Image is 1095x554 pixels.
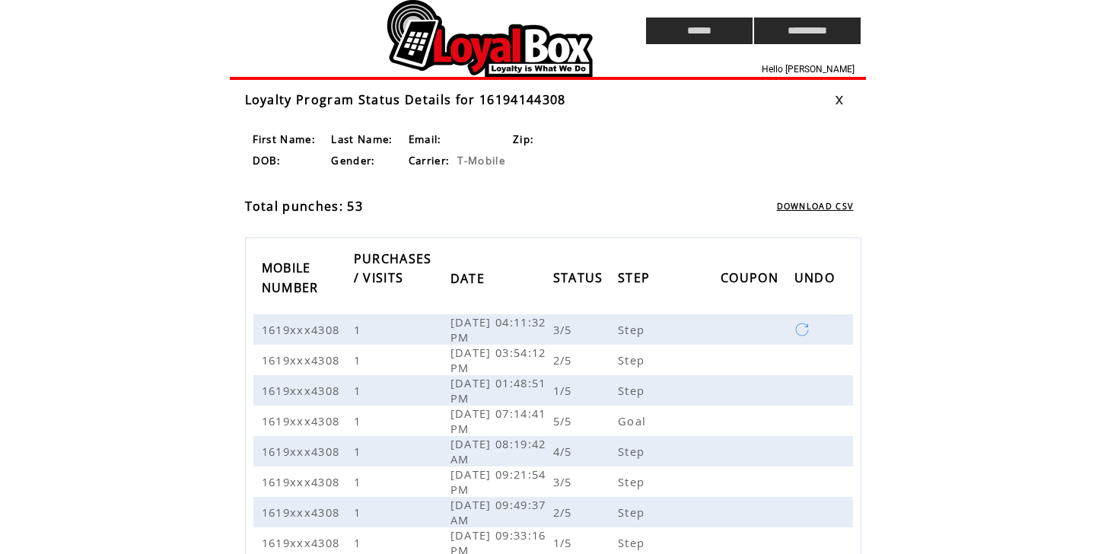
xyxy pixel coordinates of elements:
[354,322,364,337] span: 1
[354,413,364,428] span: 1
[245,91,566,108] span: Loyalty Program Status Details for 16194144308
[262,352,344,368] span: 1619xxx4308
[245,198,364,215] span: Total punches: 53
[331,132,393,146] span: Last Name:
[262,413,344,428] span: 1619xxx4308
[354,266,408,294] span: / VISITS
[553,383,576,398] span: 1/5
[354,444,364,459] span: 1
[513,132,534,146] span: Zip:
[262,474,344,489] span: 1619xxx4308
[262,256,323,304] span: MOBILE NUMBER
[409,132,442,146] span: Email:
[618,474,648,489] span: Step
[618,266,654,294] span: STEP
[553,535,576,550] span: 1/5
[553,352,576,368] span: 2/5
[618,413,650,428] span: Goal
[618,505,648,520] span: Step
[253,154,282,167] span: DOB:
[762,64,855,75] span: Hello [PERSON_NAME]
[618,352,648,368] span: Step
[618,322,648,337] span: Step
[553,266,607,294] span: STATUS
[354,383,364,398] span: 1
[777,201,854,212] a: DOWNLOAD CSV
[794,266,839,294] span: UNDO
[262,505,344,520] span: 1619xxx4308
[262,444,344,459] span: 1619xxx4308
[354,505,364,520] span: 1
[457,154,505,167] span: T-Mobile
[409,154,450,167] span: Carrier:
[354,250,447,313] a: PURCHASES / VISITS
[618,535,648,550] span: Step
[354,352,364,368] span: 1
[354,247,436,275] span: PURCHASES
[262,535,344,550] span: 1619xxx4308
[450,375,546,406] span: [DATE] 01:48:51 PM
[450,266,489,295] span: DATE
[253,132,317,146] span: First Name:
[553,413,576,428] span: 5/5
[354,474,364,489] span: 1
[553,322,576,337] span: 3/5
[262,383,344,398] span: 1619xxx4308
[450,436,546,466] span: [DATE] 08:19:42 AM
[450,406,546,436] span: [DATE] 07:14:41 PM
[450,314,546,345] span: [DATE] 04:11:32 PM
[262,255,326,303] a: MOBILE NUMBER
[553,505,576,520] span: 2/5
[450,265,492,293] a: DATE
[450,497,546,527] span: [DATE] 09:49:37 AM
[618,444,648,459] span: Step
[721,266,782,294] span: COUPON
[618,383,648,398] span: Step
[262,322,344,337] span: 1619xxx4308
[553,474,576,489] span: 3/5
[354,535,364,550] span: 1
[450,466,546,497] span: [DATE] 09:21:54 PM
[553,444,576,459] span: 4/5
[331,154,375,167] span: Gender:
[450,345,546,375] span: [DATE] 03:54:12 PM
